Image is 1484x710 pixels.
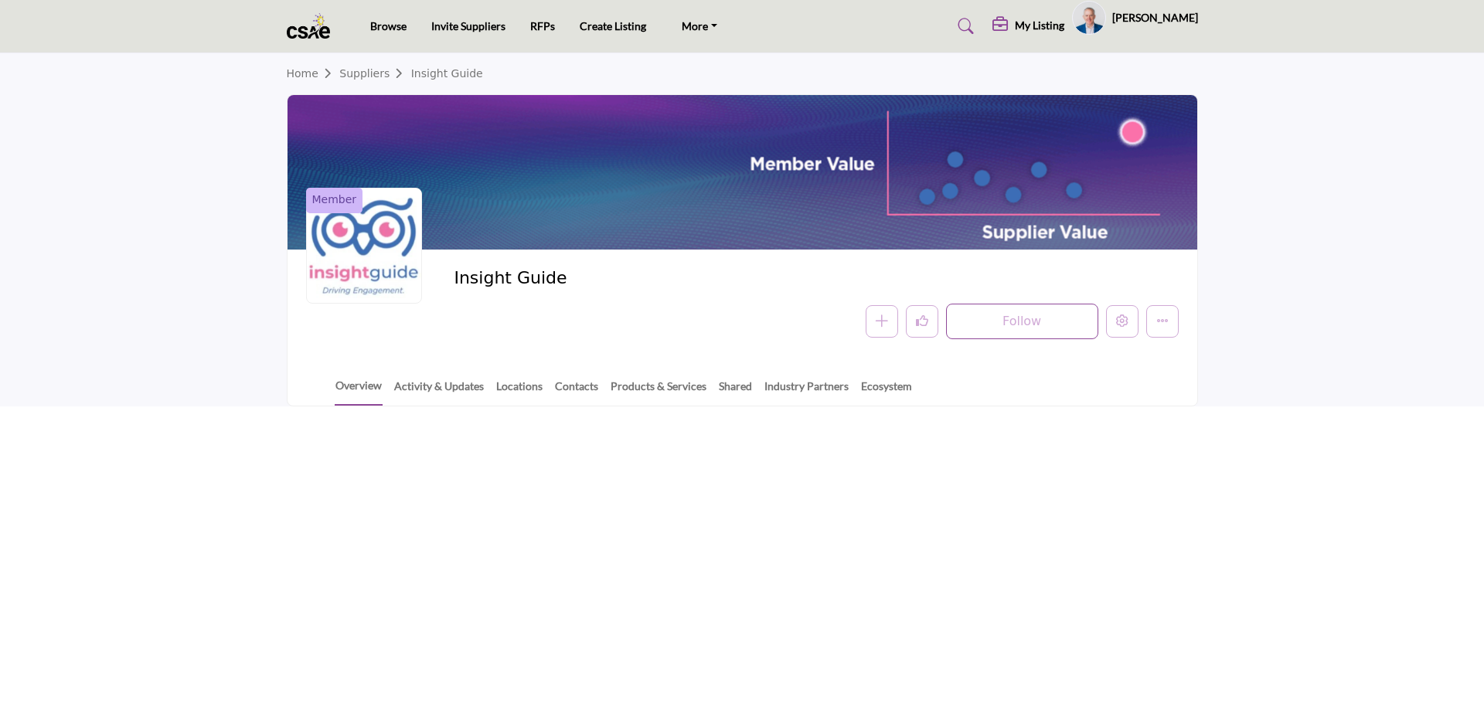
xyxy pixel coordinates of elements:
img: site Logo [287,13,339,39]
button: Show hide supplier dropdown [1072,1,1106,35]
a: Search [943,14,984,39]
button: Like [906,305,938,338]
a: Ecosystem [860,378,913,405]
a: Industry Partners [764,378,849,405]
h5: [PERSON_NAME] [1112,10,1198,25]
a: More [671,15,728,37]
h5: My Listing [1015,19,1064,32]
a: RFPs [530,19,555,32]
a: Invite Suppliers [431,19,505,32]
a: Home [287,67,340,80]
a: Locations [495,378,543,405]
div: My Listing [992,17,1064,36]
h2: Insight Guide [454,268,879,288]
a: Products & Services [610,378,707,405]
a: Create Listing [580,19,646,32]
a: Shared [718,378,753,405]
a: Overview [335,377,383,406]
a: Contacts [554,378,599,405]
a: Insight Guide [411,67,483,80]
button: Edit company [1106,305,1139,338]
a: Browse [370,19,407,32]
button: More details [1146,305,1179,338]
a: Activity & Updates [393,378,485,405]
span: Member [312,192,357,208]
button: Follow [946,304,1098,339]
a: Suppliers [339,67,410,80]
